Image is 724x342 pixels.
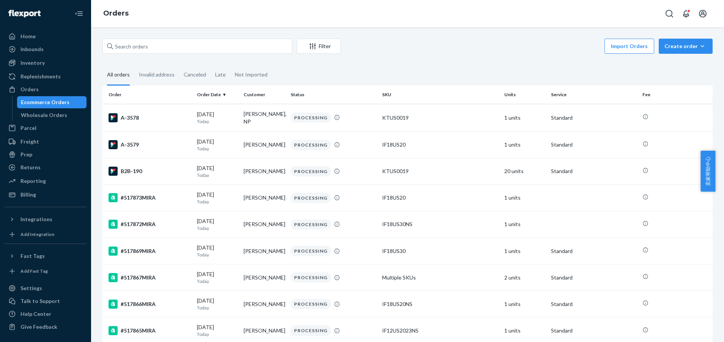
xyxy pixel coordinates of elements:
[102,39,292,54] input: Search orders
[241,238,287,264] td: [PERSON_NAME]
[241,211,287,237] td: [PERSON_NAME]
[109,220,191,229] div: #517872MIRA
[109,193,191,202] div: #517873MIRA
[20,216,52,223] div: Integrations
[8,10,41,17] img: Flexport logo
[551,247,636,255] p: Standard
[604,39,654,54] button: Import Orders
[215,65,226,84] div: Late
[21,111,67,119] div: Wholesale Orders
[197,172,238,178] p: Today
[109,167,191,176] div: B2B-190
[382,114,498,122] div: KTUS0019
[5,189,87,201] a: Billing
[678,6,694,21] button: Open notifications
[17,96,87,108] a: Ecommerce Orders
[20,297,60,305] div: Talk to Support
[241,264,287,291] td: [PERSON_NAME]
[382,141,498,148] div: IF18US20
[109,273,191,282] div: #517867MIRA
[551,274,636,281] p: Standard
[20,73,61,80] div: Replenishments
[5,136,87,148] a: Freight
[21,98,69,106] div: Ecommerce Orders
[107,65,130,86] div: All orders
[20,164,41,171] div: Returns
[662,6,677,21] button: Open Search Box
[197,331,238,337] p: Today
[639,86,713,104] th: Fee
[291,193,331,203] div: PROCESSING
[5,295,87,307] a: Talk to Support
[551,327,636,334] p: Standard
[20,45,44,53] div: Inbounds
[291,272,331,283] div: PROCESSING
[97,3,135,25] ol: breadcrumbs
[109,140,191,149] div: A-3579
[5,148,87,161] a: Prep
[551,300,636,308] p: Standard
[501,291,548,317] td: 1 units
[109,113,191,122] div: A-3578
[501,184,548,211] td: 1 units
[20,310,51,318] div: Help Center
[382,247,498,255] div: IF18US30
[501,264,548,291] td: 2 units
[379,264,501,291] td: Multiple SKUs
[5,250,87,262] button: Fast Tags
[5,213,87,225] button: Integrations
[659,39,713,54] button: Create order
[291,140,331,150] div: PROCESSING
[5,70,87,83] a: Replenishments
[197,191,238,205] div: [DATE]
[109,326,191,335] div: #517865MIRA
[197,305,238,311] p: Today
[20,252,45,260] div: Fast Tags
[241,158,287,184] td: [PERSON_NAME]
[184,65,206,84] div: Canceled
[548,86,639,104] th: Service
[241,131,287,158] td: [PERSON_NAME]
[20,284,42,292] div: Settings
[379,86,501,104] th: SKU
[20,268,48,274] div: Add Fast Tag
[197,323,238,337] div: [DATE]
[197,217,238,231] div: [DATE]
[297,39,341,54] button: Filter
[102,86,194,104] th: Order
[5,30,87,42] a: Home
[197,198,238,205] p: Today
[5,228,87,240] a: Add Integration
[501,86,548,104] th: Units
[241,104,287,131] td: [PERSON_NAME], NP
[664,42,707,50] div: Create order
[288,86,379,104] th: Status
[20,231,54,237] div: Add Integration
[197,138,238,152] div: [DATE]
[291,219,331,230] div: PROCESSING
[20,124,36,132] div: Parcel
[5,282,87,294] a: Settings
[20,59,45,67] div: Inventory
[20,323,57,331] div: Give Feedback
[5,57,87,69] a: Inventory
[5,321,87,333] button: Give Feedback
[197,118,238,125] p: Today
[700,151,715,192] button: 卖家帮助中心
[291,299,331,309] div: PROCESSING
[197,164,238,178] div: [DATE]
[5,122,87,134] a: Parcel
[501,211,548,237] td: 1 units
[5,161,87,173] a: Returns
[197,145,238,152] p: Today
[501,158,548,184] td: 20 units
[244,91,284,98] div: Customer
[241,184,287,211] td: [PERSON_NAME]
[382,327,498,334] div: IF12US2023NS
[241,291,287,317] td: [PERSON_NAME]
[20,138,39,145] div: Freight
[197,278,238,284] p: Today
[197,225,238,231] p: Today
[197,244,238,258] div: [DATE]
